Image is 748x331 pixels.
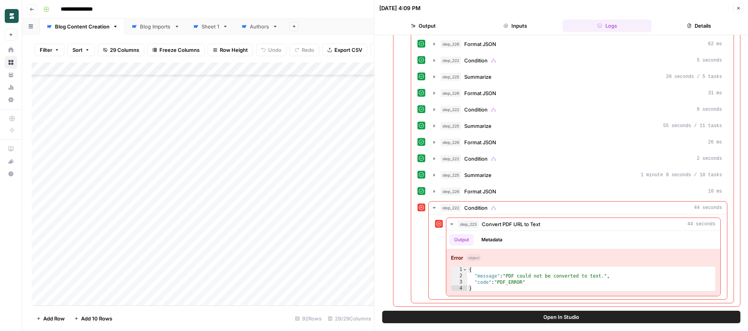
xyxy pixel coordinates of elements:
[697,155,722,162] span: 2 seconds
[147,44,205,56] button: Freeze Columns
[440,204,461,212] span: step_222
[463,267,467,273] span: Toggle code folding, rows 1 through 4
[482,220,540,228] span: Convert PDF URL to Text
[5,143,17,155] a: AirOps Academy
[250,23,269,30] div: Authors
[464,171,492,179] span: Summarize
[464,73,492,81] span: Summarize
[69,312,117,325] button: Add 10 Rows
[5,56,17,69] a: Browse
[697,106,722,113] span: 6 seconds
[334,46,362,54] span: Export CSV
[5,155,17,168] button: What's new?
[220,46,248,54] span: Row Height
[429,214,727,299] div: 44 seconds
[35,44,64,56] button: Filter
[73,46,83,54] span: Sort
[429,103,727,116] button: 6 seconds
[440,155,461,163] span: step_222
[708,90,722,97] span: 31 ms
[429,120,727,132] button: 55 seconds / 11 tasks
[464,155,488,163] span: Condition
[708,139,722,146] span: 26 ms
[5,156,17,167] div: What's new?
[256,44,286,56] button: Undo
[440,40,461,48] span: step_226
[446,231,720,296] div: 44 seconds
[708,188,722,195] span: 10 ms
[429,54,727,67] button: 5 seconds
[110,46,139,54] span: 29 Columns
[440,122,461,130] span: step_225
[81,315,112,322] span: Add 10 Rows
[440,89,461,97] span: step_226
[451,279,467,285] div: 3
[464,40,496,48] span: Format JSON
[477,234,507,246] button: Metadata
[208,44,253,56] button: Row Height
[451,285,467,292] div: 4
[429,38,727,50] button: 62 ms
[694,204,722,211] span: 44 seconds
[379,4,421,12] div: [DATE] 4:09 PM
[543,313,579,321] span: Open In Studio
[464,106,488,113] span: Condition
[464,188,496,195] span: Format JSON
[98,44,144,56] button: 29 Columns
[697,57,722,64] span: 5 seconds
[429,71,727,83] button: 20 seconds / 5 tasks
[429,202,727,214] button: 44 seconds
[640,172,722,179] span: 1 minute 8 seconds / 10 tasks
[466,254,481,261] span: object
[429,169,727,181] button: 1 minute 8 seconds / 10 tasks
[32,312,69,325] button: Add Row
[451,254,463,262] strong: Error
[708,41,722,48] span: 62 ms
[5,94,17,106] a: Settings
[449,234,474,246] button: Output
[235,19,285,34] a: Authors
[125,19,186,34] a: Blog Imports
[40,19,125,34] a: Blog Content Creation
[268,46,281,54] span: Undo
[451,267,467,273] div: 1
[292,312,325,325] div: 92 Rows
[440,138,461,146] span: step_226
[440,188,461,195] span: step_226
[464,89,496,97] span: Format JSON
[429,136,727,149] button: 26 ms
[290,44,319,56] button: Redo
[440,171,461,179] span: step_225
[43,315,65,322] span: Add Row
[159,46,200,54] span: Freeze Columns
[302,46,314,54] span: Redo
[429,152,727,165] button: 2 seconds
[429,185,727,198] button: 10 ms
[464,122,492,130] span: Summarize
[5,69,17,81] a: Your Data
[379,19,468,32] button: Output
[446,218,720,230] button: 44 seconds
[5,6,17,26] button: Workspace: Borderless
[5,44,17,56] a: Home
[186,19,235,34] a: Sheet 1
[55,23,110,30] div: Blog Content Creation
[5,168,17,180] button: Help + Support
[440,57,461,64] span: step_222
[40,46,52,54] span: Filter
[464,204,488,212] span: Condition
[654,19,743,32] button: Details
[563,19,652,32] button: Logs
[687,221,715,228] span: 44 seconds
[440,106,461,113] span: step_222
[471,19,560,32] button: Inputs
[440,73,461,81] span: step_225
[429,87,727,99] button: 31 ms
[464,57,488,64] span: Condition
[322,44,367,56] button: Export CSV
[140,23,171,30] div: Blog Imports
[458,220,479,228] span: step_223
[663,122,722,129] span: 55 seconds / 11 tasks
[202,23,219,30] div: Sheet 1
[67,44,95,56] button: Sort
